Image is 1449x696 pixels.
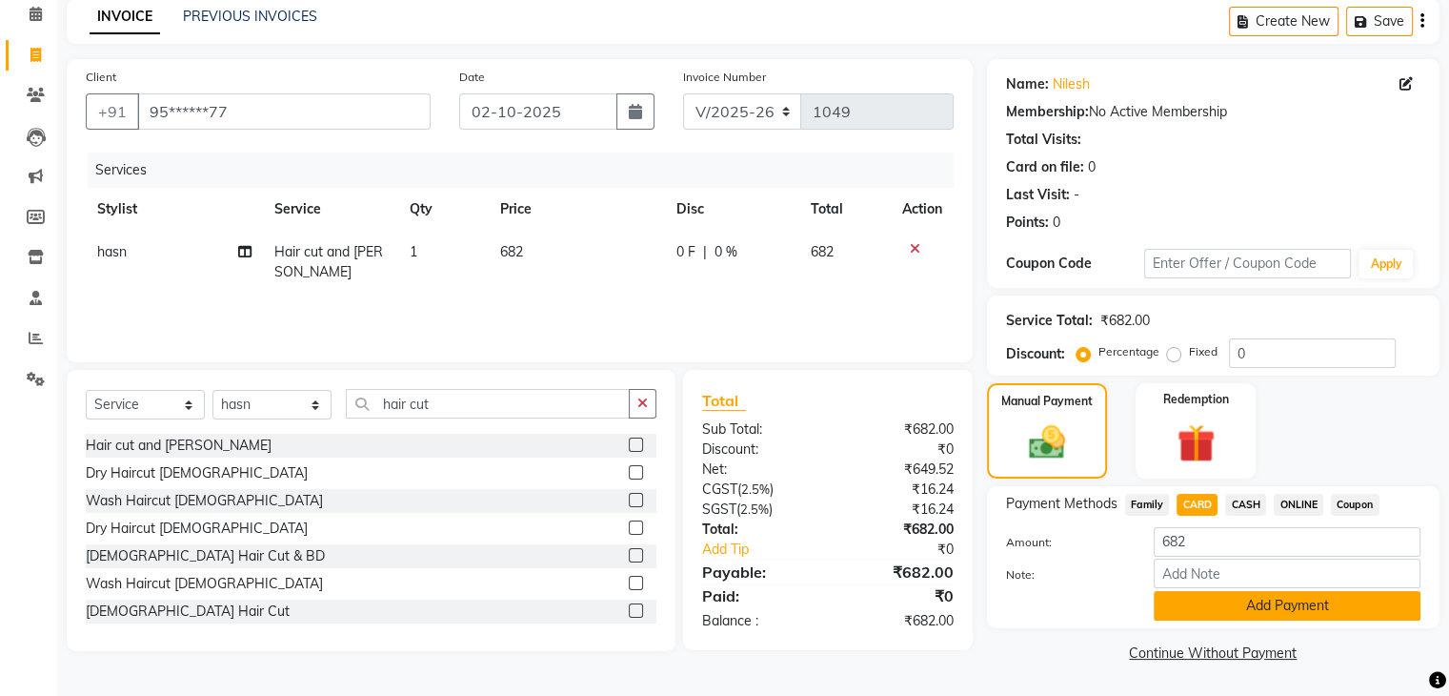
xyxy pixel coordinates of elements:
[1006,494,1117,514] span: Payment Methods
[828,520,968,540] div: ₹682.00
[688,611,828,631] div: Balance :
[1125,494,1170,516] span: Family
[676,242,695,262] span: 0 F
[702,481,737,498] span: CGST
[1006,185,1070,205] div: Last Visit:
[740,502,769,517] span: 2.5%
[1006,130,1081,150] div: Total Visits:
[1074,185,1079,205] div: -
[992,534,1139,551] label: Amount:
[183,8,317,25] a: PREVIOUS INVOICES
[688,561,828,583] div: Payable:
[1053,213,1060,233] div: 0
[703,242,707,262] span: |
[688,440,828,460] div: Discount:
[1100,311,1150,331] div: ₹682.00
[1331,494,1379,516] span: Coupon
[86,69,116,86] label: Client
[1165,420,1227,467] img: _gift.svg
[1006,102,1420,122] div: No Active Membership
[1006,157,1084,177] div: Card on file:
[1274,494,1323,516] span: ONLINE
[683,69,766,86] label: Invoice Number
[828,420,968,440] div: ₹682.00
[137,93,431,130] input: Search by Name/Mobile/Email/Code
[688,480,828,500] div: ( )
[828,440,968,460] div: ₹0
[86,491,323,511] div: Wash Haircut [DEMOGRAPHIC_DATA]
[86,602,290,622] div: [DEMOGRAPHIC_DATA] Hair Cut
[1177,494,1218,516] span: CARD
[86,519,308,539] div: Dry Haircut [DEMOGRAPHIC_DATA]
[346,389,630,419] input: Search or Scan
[410,243,417,260] span: 1
[398,188,489,231] th: Qty
[86,463,308,483] div: Dry Haircut [DEMOGRAPHIC_DATA]
[86,546,325,566] div: [DEMOGRAPHIC_DATA] Hair Cut & BD
[688,420,828,440] div: Sub Total:
[828,561,968,583] div: ₹682.00
[1006,254,1144,274] div: Coupon Code
[274,243,383,280] span: Hair cut and [PERSON_NAME]
[1154,527,1420,557] input: Amount
[88,153,968,188] div: Services
[1017,421,1077,463] img: _cash.svg
[86,436,272,456] div: Hair cut and [PERSON_NAME]
[1006,213,1049,233] div: Points:
[688,584,828,607] div: Paid:
[459,69,485,86] label: Date
[992,566,1139,583] label: Note:
[489,188,665,231] th: Price
[1006,74,1049,94] div: Name:
[1154,591,1420,621] button: Add Payment
[1088,157,1096,177] div: 0
[665,188,799,231] th: Disc
[828,480,968,500] div: ₹16.24
[1006,102,1089,122] div: Membership:
[1163,391,1229,408] label: Redemption
[1229,7,1338,36] button: Create New
[811,243,834,260] span: 682
[1053,74,1090,94] a: Nilesh
[828,584,968,607] div: ₹0
[828,500,968,520] div: ₹16.24
[991,644,1436,664] a: Continue Without Payment
[799,188,891,231] th: Total
[828,460,968,480] div: ₹649.52
[688,460,828,480] div: Net:
[86,188,263,231] th: Stylist
[263,188,398,231] th: Service
[500,243,523,260] span: 682
[1358,250,1413,278] button: Apply
[1098,343,1159,360] label: Percentage
[1346,7,1413,36] button: Save
[688,500,828,520] div: ( )
[702,391,746,411] span: Total
[1006,344,1065,364] div: Discount:
[828,611,968,631] div: ₹682.00
[851,540,967,560] div: ₹0
[86,574,323,594] div: Wash Haircut [DEMOGRAPHIC_DATA]
[1225,494,1266,516] span: CASH
[688,540,851,560] a: Add Tip
[1154,559,1420,588] input: Add Note
[688,520,828,540] div: Total:
[1144,249,1352,278] input: Enter Offer / Coupon Code
[1189,343,1218,360] label: Fixed
[702,501,736,518] span: SGST
[1001,393,1093,410] label: Manual Payment
[86,93,139,130] button: +91
[714,242,737,262] span: 0 %
[741,481,770,497] span: 2.5%
[1006,311,1093,331] div: Service Total:
[97,243,127,260] span: hasn
[891,188,954,231] th: Action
